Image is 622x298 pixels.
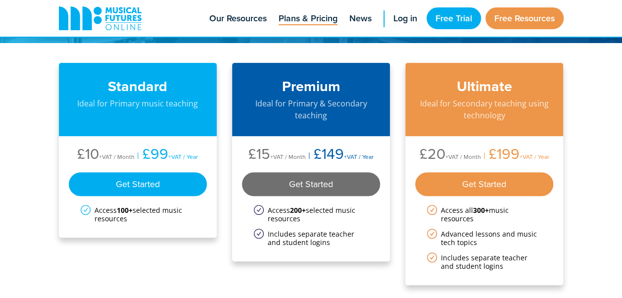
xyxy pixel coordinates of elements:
[69,98,207,109] p: Ideal for Primary music teaching
[279,12,337,25] span: Plans & Pricing
[415,172,554,196] div: Get Started
[485,7,564,29] a: Free Resources
[349,12,372,25] span: News
[77,146,135,164] li: £10
[242,172,381,196] div: Get Started
[242,78,381,95] h3: Premium
[473,205,489,215] strong: 300+
[415,78,554,95] h3: Ultimate
[393,12,417,25] span: Log in
[254,206,369,223] li: Access selected music resources
[81,206,195,223] li: Access selected music resources
[117,205,133,215] strong: 100+
[270,152,306,161] span: +VAT / Month
[481,146,549,164] li: £199
[420,146,481,164] li: £20
[168,152,198,161] span: +VAT / Year
[135,146,198,164] li: £99
[209,12,267,25] span: Our Resources
[254,230,369,247] li: Includes separate teacher and student logins
[290,205,306,215] strong: 200+
[344,152,374,161] span: +VAT / Year
[69,78,207,95] h3: Standard
[427,253,542,270] li: Includes separate teacher and student logins
[242,98,381,121] p: Ideal for Primary & Secondary teaching
[427,7,481,29] a: Free Trial
[415,98,554,121] p: Ideal for Secondary teaching using technology
[427,230,542,247] li: Advanced lessons and music tech topics
[69,172,207,196] div: Get Started
[248,146,306,164] li: £15
[445,152,481,161] span: +VAT / Month
[520,152,549,161] span: +VAT / Year
[427,206,542,223] li: Access all music resources
[99,152,135,161] span: +VAT / Month
[306,146,374,164] li: £149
